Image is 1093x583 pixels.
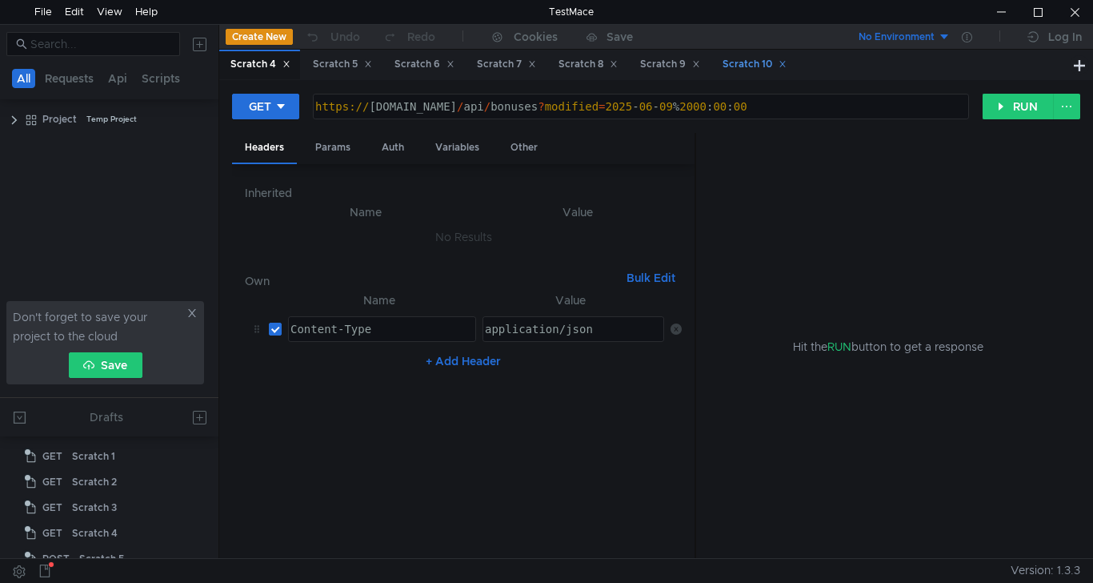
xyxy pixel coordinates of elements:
[86,107,137,131] div: Temp Project
[249,98,271,115] div: GET
[40,69,98,88] button: Requests
[827,340,851,354] span: RUN
[30,35,170,53] input: Search...
[394,56,454,73] div: Scratch 6
[137,69,185,88] button: Scripts
[1011,559,1080,582] span: Version: 1.3.3
[232,94,299,119] button: GET
[226,29,293,45] button: Create New
[514,27,558,46] div: Cookies
[12,69,35,88] button: All
[640,56,700,73] div: Scratch 9
[230,56,290,73] div: Scratch 4
[620,268,682,287] button: Bulk Edit
[1048,27,1082,46] div: Log In
[983,94,1054,119] button: RUN
[72,444,115,468] div: Scratch 1
[42,521,62,545] span: GET
[498,133,551,163] div: Other
[607,31,633,42] div: Save
[330,27,360,46] div: Undo
[42,496,62,520] span: GET
[72,496,117,520] div: Scratch 3
[42,107,77,131] div: Project
[793,338,983,356] span: Hit the button to get a response
[422,133,492,163] div: Variables
[13,308,183,346] span: Don't forget to save your project to the cloud
[419,352,507,371] button: + Add Header
[42,470,62,494] span: GET
[42,444,62,468] span: GET
[42,547,70,571] span: POST
[474,203,682,222] th: Value
[90,408,123,427] div: Drafts
[69,352,142,378] button: Save
[407,27,435,46] div: Redo
[245,271,620,291] h6: Own
[79,547,124,571] div: Scratch 5
[559,56,618,73] div: Scratch 8
[839,24,951,50] button: No Environment
[435,230,492,244] nz-embed-empty: No Results
[103,69,132,88] button: Api
[302,133,363,163] div: Params
[313,56,372,73] div: Scratch 5
[282,291,476,310] th: Name
[293,25,371,49] button: Undo
[371,25,446,49] button: Redo
[72,470,117,494] div: Scratch 2
[369,133,417,163] div: Auth
[245,183,682,203] h6: Inherited
[72,521,118,545] div: Scratch 4
[477,56,536,73] div: Scratch 7
[232,133,297,164] div: Headers
[258,203,474,222] th: Name
[723,56,787,73] div: Scratch 10
[476,291,664,310] th: Value
[859,30,935,45] div: No Environment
